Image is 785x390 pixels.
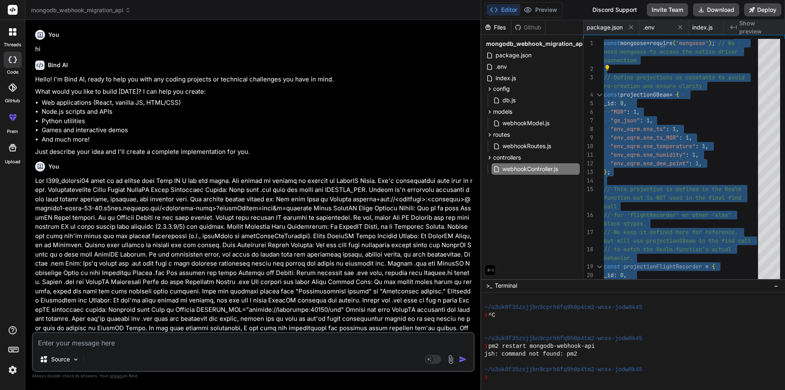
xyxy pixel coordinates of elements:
[702,142,705,150] span: 1
[35,87,473,97] p: What would you like to build [DATE]? I can help you create:
[48,162,59,171] h6: You
[583,228,593,237] div: 17
[604,203,617,210] span: call
[488,311,495,319] span: ^C
[774,282,778,290] span: −
[669,91,673,98] span: =
[610,160,689,167] span: "env_eqrm.ene_dew_point"
[604,99,614,107] span: _id
[495,62,508,72] span: .env
[493,131,510,139] span: routes
[495,282,517,290] span: Terminal
[604,246,731,253] span: // to match the Realm function's actual
[42,126,473,135] li: Games and interactive demos
[594,262,605,271] div: Click to collapse the range.
[610,117,640,124] span: "ge_json"
[679,134,682,141] span: :
[484,374,489,381] span: ❯
[650,39,673,47] span: require
[604,48,738,55] span: need mongoose to access the native driver
[31,6,131,14] span: mongodb_webhook_migration_api
[583,176,593,185] div: 14
[583,271,593,280] div: 20
[502,95,516,105] span: db.js
[484,335,642,343] span: ~/u3uk0f35zsjjbn9cprh6fq9h0p4tm2-wnxx-jodw0k45
[676,91,679,98] span: {
[705,142,709,150] span: ,
[588,3,642,16] div: Discord Support
[486,282,492,290] span: >_
[4,41,21,48] label: threads
[583,151,593,159] div: 11
[42,98,473,108] li: Web applications (React, vanilla JS, HTML/CSS)
[633,108,637,115] span: 1
[604,271,614,279] span: _id
[51,355,70,363] p: Source
[42,135,473,144] li: And much more!
[604,220,646,227] span: block qtypes.
[666,125,669,133] span: :
[583,65,593,73] div: 2
[587,23,623,32] span: package.json
[686,134,689,141] span: 1
[604,91,620,98] span: const
[627,108,630,115] span: :
[594,90,605,99] div: Click to collapse the range.
[604,194,741,201] span: function but is NOT used in the final find
[604,65,610,71] div: Show Code Actions (Ctrl+.)
[520,4,561,16] button: Preview
[604,263,620,270] span: const
[495,73,517,83] span: index.js
[646,117,650,124] span: 1
[744,3,781,16] button: Deploy
[620,271,624,279] span: 0
[647,3,688,16] button: Invite Team
[712,263,715,270] span: {
[502,118,550,128] span: webhookModel.js
[35,45,473,54] p: hi
[689,134,692,141] span: ,
[493,108,512,116] span: models
[72,356,79,363] img: Pick Models
[48,61,68,69] h6: Bind AI
[620,99,624,107] span: 0
[718,39,735,47] span: // We
[673,125,676,133] span: 1
[646,39,650,47] span: =
[673,39,676,47] span: (
[583,168,593,176] div: 13
[484,350,577,358] span: jsh: command not found: pm2
[484,304,642,311] span: ~/u3uk0f35zsjjbn9cprh6fq9h0p4tm2-wnxx-jodw0k45
[709,39,712,47] span: )
[495,50,532,60] span: package.json
[692,151,695,158] span: 1
[583,185,593,194] div: 15
[32,372,475,380] p: Always double-check its answers. Your in Bind
[614,99,617,107] span: :
[624,263,702,270] span: projectionFlightRecorder
[583,99,593,108] div: 5
[604,74,745,81] span: // Define projections as constants to avoid
[502,164,559,174] span: webhookController.js
[643,23,655,32] span: .env
[624,271,627,279] span: ,
[583,159,593,168] div: 12
[493,85,510,93] span: config
[693,3,739,16] button: Download
[624,99,627,107] span: ,
[604,237,751,244] span: but will use projectionGBeam in the find call
[583,73,593,82] div: 3
[583,142,593,151] div: 10
[604,39,620,47] span: const
[583,133,593,142] div: 9
[712,39,715,47] span: ;
[676,39,709,47] span: 'mongoose'
[511,23,545,32] div: Github
[583,245,593,254] div: 18
[42,107,473,117] li: Node.js scripts and APIs
[7,69,18,76] label: code
[620,91,669,98] span: projectionGBeam
[446,355,455,364] img: attachment
[650,117,653,124] span: ,
[110,373,124,378] span: privacy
